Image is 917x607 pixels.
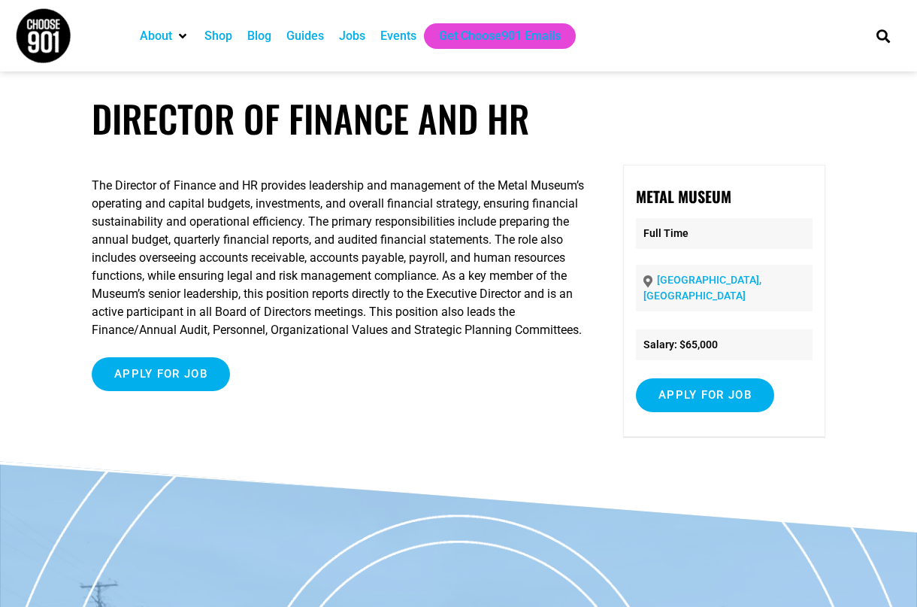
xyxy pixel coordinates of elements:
[636,329,813,360] li: Salary: $65,000
[92,357,230,391] input: Apply for job
[380,27,416,45] a: Events
[92,177,586,339] p: The Director of Finance and HR provides leadership and management of the Metal Museum’s operating...
[286,27,324,45] a: Guides
[247,27,271,45] a: Blog
[132,23,851,49] nav: Main nav
[643,274,761,302] a: [GEOGRAPHIC_DATA], [GEOGRAPHIC_DATA]
[339,27,365,45] a: Jobs
[636,378,774,412] input: Apply for job
[140,27,172,45] a: About
[92,96,825,141] h1: Director of Finance and HR
[204,27,232,45] a: Shop
[636,218,813,249] p: Full Time
[871,23,896,48] div: Search
[439,27,561,45] a: Get Choose901 Emails
[636,185,731,208] strong: Metal Museum
[132,23,197,49] div: About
